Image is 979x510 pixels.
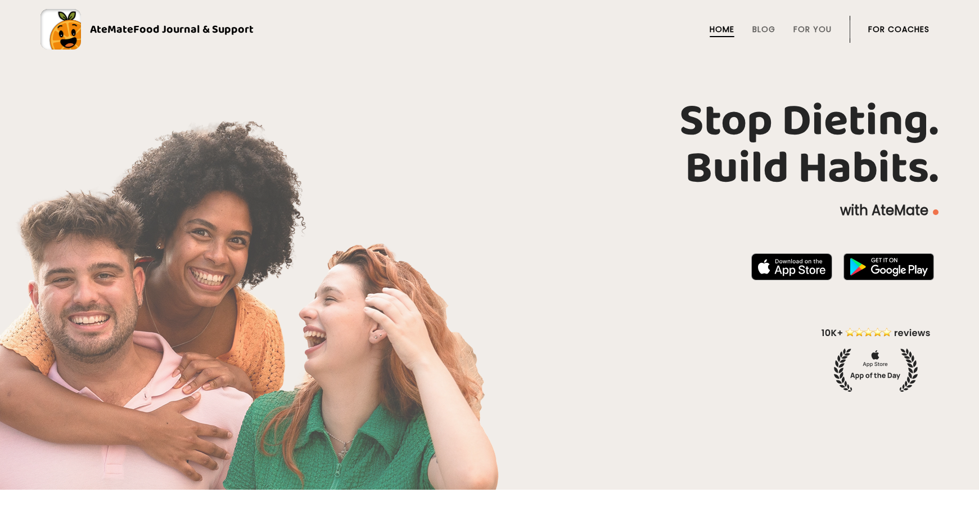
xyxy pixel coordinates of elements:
[752,25,775,34] a: Blog
[813,326,939,392] img: home-hero-appoftheday.png
[81,20,254,38] div: AteMate
[751,253,832,280] img: badge-download-apple.svg
[40,202,939,220] p: with AteMate
[843,253,934,280] img: badge-download-google.png
[793,25,832,34] a: For You
[40,98,939,193] h1: Stop Dieting. Build Habits.
[133,20,254,38] span: Food Journal & Support
[710,25,734,34] a: Home
[868,25,930,34] a: For Coaches
[40,9,939,50] a: AteMateFood Journal & Support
